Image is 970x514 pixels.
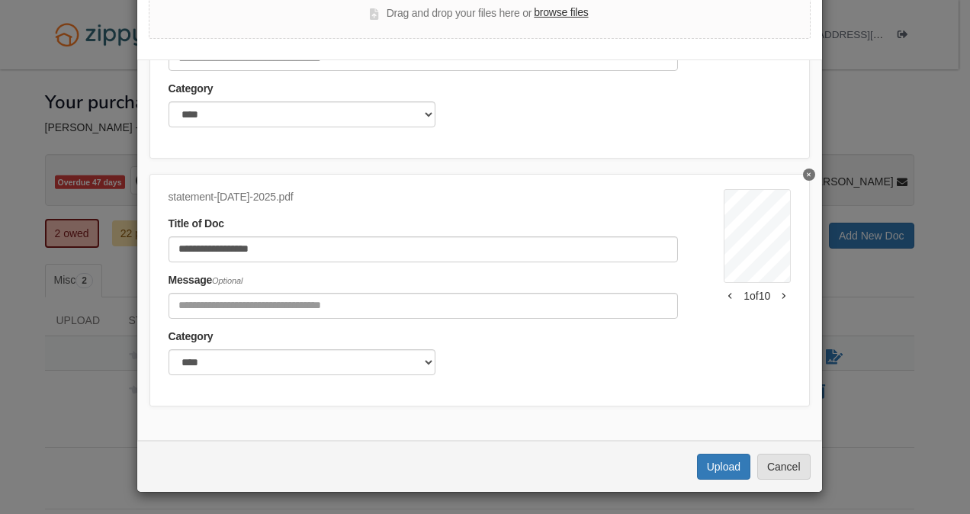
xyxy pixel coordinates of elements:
[169,272,243,289] label: Message
[212,276,242,285] span: Optional
[169,81,214,98] label: Category
[169,236,678,262] input: Document Title
[534,5,588,21] label: browse files
[169,329,214,345] label: Category
[169,293,678,319] input: Include any comments on this document
[803,169,815,181] button: Delete statement-Jul-2025
[757,454,811,480] button: Cancel
[724,288,791,304] div: 1 of 10
[169,189,678,206] div: statement-[DATE]-2025.pdf
[169,101,435,127] select: Category
[169,349,435,375] select: Category
[370,5,588,23] div: Drag and drop your files here or
[169,216,224,233] label: Title of Doc
[697,454,750,480] button: Upload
